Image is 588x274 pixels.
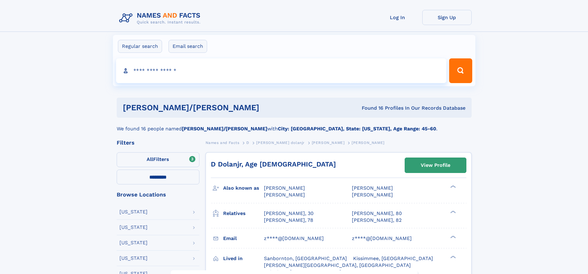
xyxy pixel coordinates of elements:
[119,240,148,245] div: [US_STATE]
[117,118,472,133] div: We found 16 people named with .
[147,156,153,162] span: All
[449,185,456,189] div: ❯
[264,210,314,217] a: [PERSON_NAME], 30
[169,40,207,53] label: Email search
[405,158,466,173] a: View Profile
[119,225,148,230] div: [US_STATE]
[264,262,411,268] span: [PERSON_NAME][GEOGRAPHIC_DATA], [GEOGRAPHIC_DATA]
[352,192,393,198] span: [PERSON_NAME]
[117,10,206,27] img: Logo Names and Facts
[449,235,456,239] div: ❯
[352,210,402,217] a: [PERSON_NAME], 80
[123,104,311,112] h1: [PERSON_NAME]/[PERSON_NAME]
[119,256,148,261] div: [US_STATE]
[206,139,240,146] a: Names and Facts
[449,255,456,259] div: ❯
[256,139,305,146] a: [PERSON_NAME] dolanjr
[117,140,199,145] div: Filters
[211,160,336,168] a: D Dolanjr, Age [DEMOGRAPHIC_DATA]
[352,185,393,191] span: [PERSON_NAME]
[182,126,267,132] b: [PERSON_NAME]/[PERSON_NAME]
[116,58,447,83] input: search input
[312,141,345,145] span: [PERSON_NAME]
[119,209,148,214] div: [US_STATE]
[256,141,305,145] span: [PERSON_NAME] dolanjr
[118,40,162,53] label: Regular search
[449,210,456,214] div: ❯
[373,10,422,25] a: Log In
[311,105,465,112] div: Found 16 Profiles In Our Records Database
[421,158,450,172] div: View Profile
[223,208,264,219] h3: Relatives
[264,255,347,261] span: Sanbornton, [GEOGRAPHIC_DATA]
[352,217,402,224] a: [PERSON_NAME], 82
[264,192,305,198] span: [PERSON_NAME]
[223,233,264,244] h3: Email
[352,141,385,145] span: [PERSON_NAME]
[278,126,436,132] b: City: [GEOGRAPHIC_DATA], State: [US_STATE], Age Range: 45-60
[264,185,305,191] span: [PERSON_NAME]
[117,152,199,167] label: Filters
[223,183,264,193] h3: Also known as
[246,139,249,146] a: D
[264,217,313,224] a: [PERSON_NAME], 78
[312,139,345,146] a: [PERSON_NAME]
[117,192,199,197] div: Browse Locations
[223,253,264,264] h3: Lived in
[422,10,472,25] a: Sign Up
[246,141,249,145] span: D
[353,255,433,261] span: Kissimmee, [GEOGRAPHIC_DATA]
[449,58,472,83] button: Search Button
